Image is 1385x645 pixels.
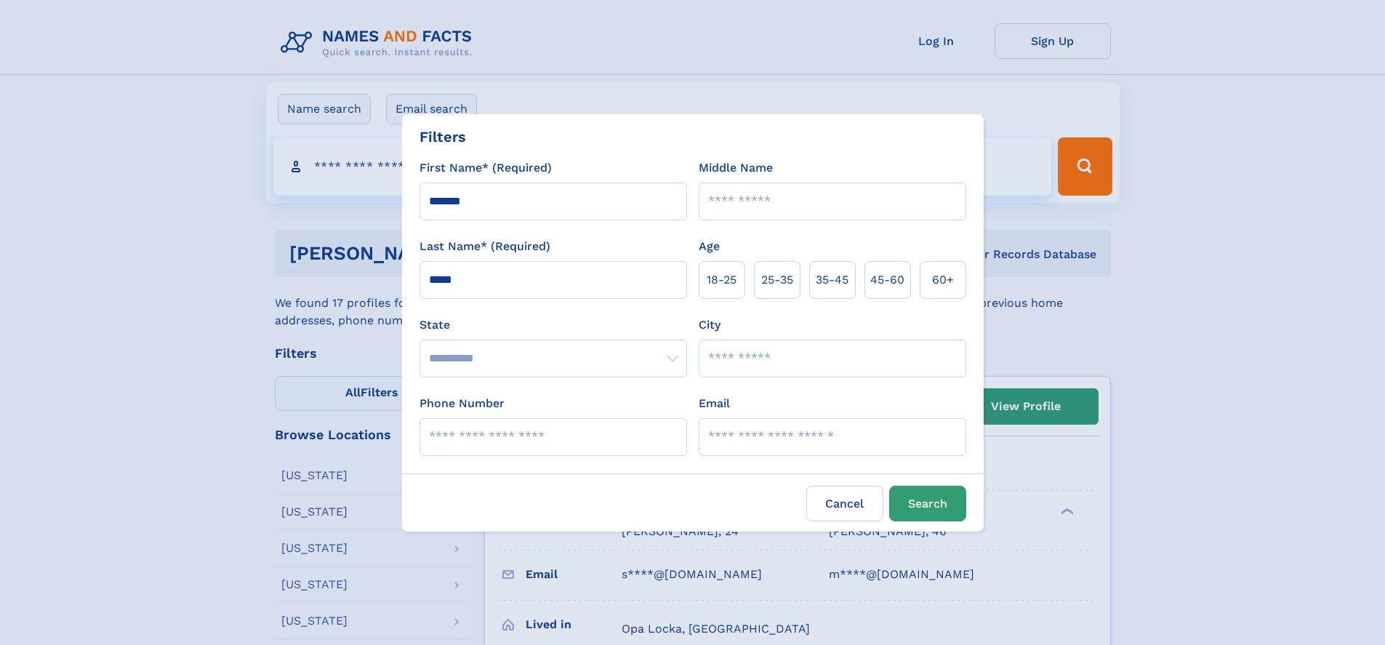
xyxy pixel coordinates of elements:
[419,126,466,148] div: Filters
[699,238,720,255] label: Age
[419,159,552,177] label: First Name* (Required)
[761,271,793,289] span: 25‑35
[806,486,883,521] label: Cancel
[889,486,966,521] button: Search
[816,271,848,289] span: 35‑45
[870,271,904,289] span: 45‑60
[419,316,687,334] label: State
[707,271,736,289] span: 18‑25
[699,316,720,334] label: City
[419,238,550,255] label: Last Name* (Required)
[699,395,730,412] label: Email
[932,271,954,289] span: 60+
[699,159,773,177] label: Middle Name
[419,395,505,412] label: Phone Number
